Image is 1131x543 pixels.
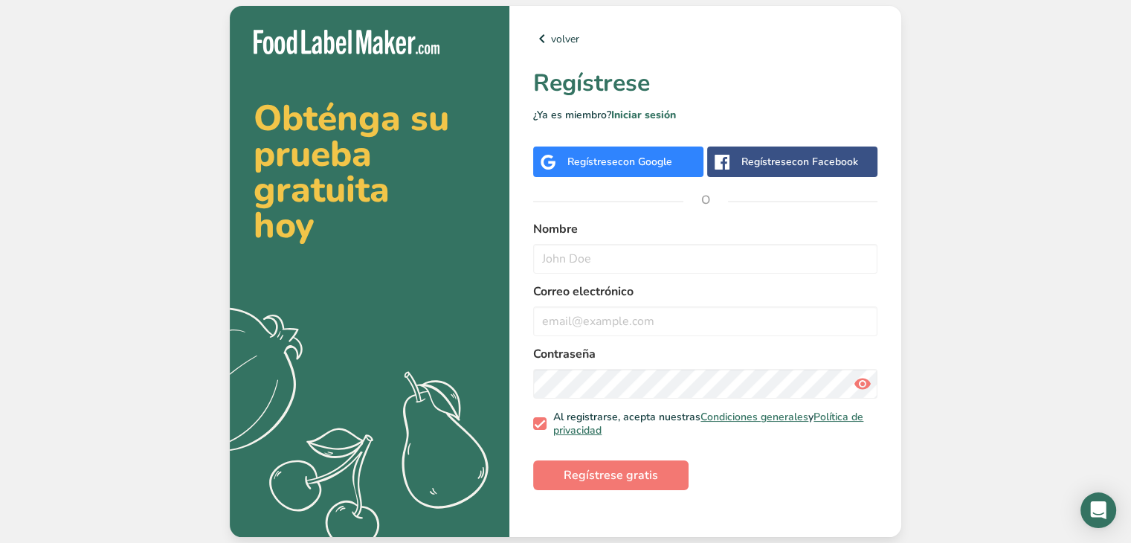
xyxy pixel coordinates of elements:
[533,244,877,274] input: John Doe
[533,460,689,490] button: Regístrese gratis
[1080,492,1116,528] div: Open Intercom Messenger
[553,410,863,437] a: Política de privacidad
[741,154,858,170] div: Regístrese
[700,410,808,424] a: Condiciones generales
[792,155,858,169] span: con Facebook
[547,411,872,437] span: Al registrarse, acepta nuestras y
[611,108,676,122] a: Iniciar sesión
[533,220,877,238] label: Nombre
[254,30,439,54] img: Food Label Maker
[254,100,486,243] h2: Obténga su prueba gratuita hoy
[567,154,672,170] div: Regístrese
[533,345,877,363] label: Contraseña
[683,178,728,222] span: O
[564,466,658,484] span: Regístrese gratis
[618,155,672,169] span: con Google
[533,283,877,301] label: Correo electrónico
[533,306,877,336] input: email@example.com
[533,65,877,101] h1: Regístrese
[533,30,877,48] a: volver
[533,107,877,123] p: ¿Ya es miembro?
